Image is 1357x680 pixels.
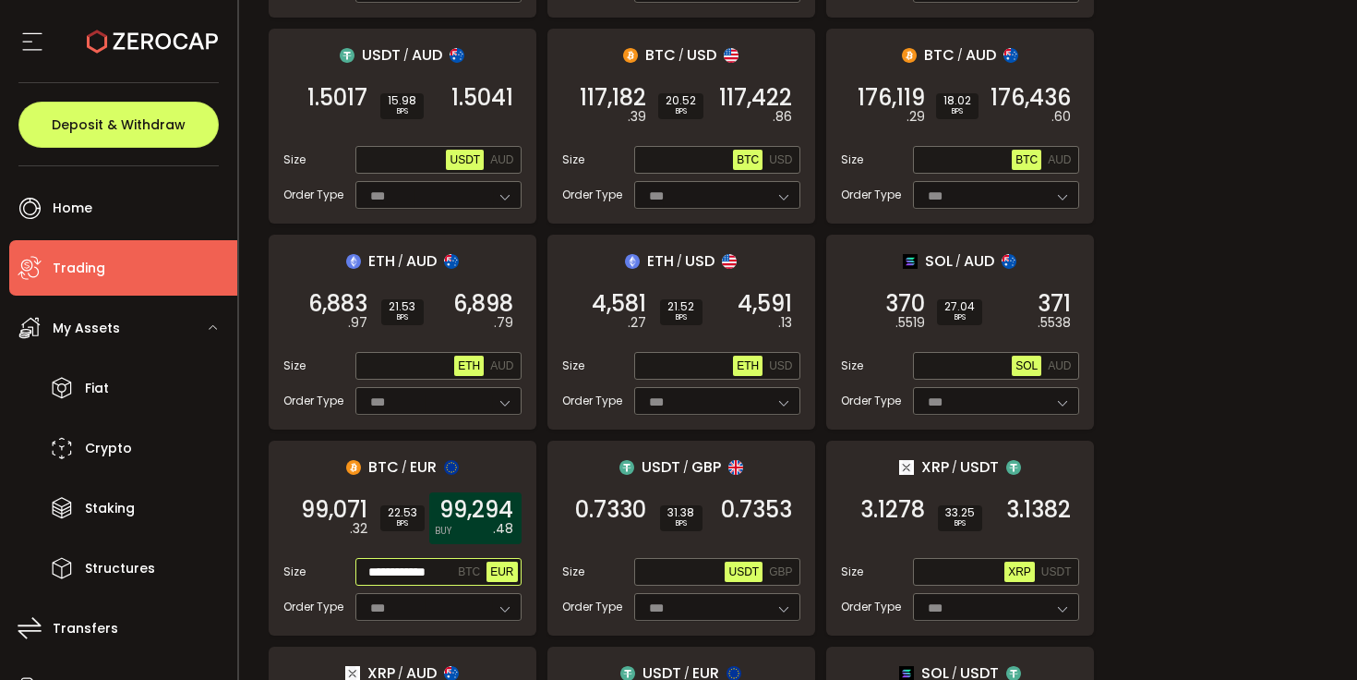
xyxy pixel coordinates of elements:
[719,89,792,107] span: 117,422
[1003,48,1018,63] img: aud_portfolio.svg
[903,254,918,269] img: sol_portfolio.png
[691,455,721,479] span: GBP
[944,312,975,323] i: BPS
[628,107,646,127] em: .39
[458,359,480,372] span: ETH
[667,507,695,518] span: 31.38
[283,599,343,615] span: Order Type
[53,255,105,282] span: Trading
[769,359,792,372] span: USD
[619,460,634,475] img: usdt_portfolio.svg
[1038,313,1071,333] em: .5538
[623,48,638,63] img: btc_portfolio.svg
[1044,150,1075,170] button: AUD
[283,187,343,203] span: Order Type
[677,253,682,270] em: /
[439,501,513,519] span: 99,294
[1015,359,1038,372] span: SOL
[667,301,695,312] span: 21.52
[490,359,513,372] span: AUD
[955,253,961,270] em: /
[925,249,953,273] span: SOL
[388,95,416,106] span: 15.98
[724,48,739,63] img: usd_portfolio.svg
[389,301,416,312] span: 21.53
[562,393,622,409] span: Order Type
[52,118,186,131] span: Deposit & Withdraw
[728,565,759,578] span: USDT
[1038,295,1071,313] span: 371
[85,375,109,402] span: Fiat
[858,89,925,107] span: 176,119
[486,150,517,170] button: AUD
[562,152,584,168] span: Size
[733,356,763,376] button: ETH
[964,249,994,273] span: AUD
[678,47,684,64] em: /
[580,89,646,107] span: 117,182
[944,301,975,312] span: 27.04
[458,565,480,578] span: BTC
[562,564,584,580] span: Size
[346,460,361,475] img: btc_portfolio.svg
[1006,460,1021,475] img: usdt_portfolio.svg
[765,356,796,376] button: USD
[666,106,696,117] i: BPS
[721,501,792,519] span: 0.7353
[945,518,975,529] i: BPS
[765,150,796,170] button: USD
[1137,480,1357,680] iframe: Chat Widget
[1048,359,1071,372] span: AUD
[450,48,464,63] img: aud_portfolio.svg
[991,89,1071,107] span: 176,436
[1012,356,1041,376] button: SOL
[943,95,971,106] span: 18.02
[348,313,367,333] em: .97
[368,455,399,479] span: BTC
[952,459,957,476] em: /
[1002,254,1016,269] img: aud_portfolio.svg
[406,249,437,273] span: AUD
[18,102,219,148] button: Deposit & Withdraw
[769,565,792,578] span: GBP
[841,152,863,168] span: Size
[666,95,696,106] span: 20.52
[283,564,306,580] span: Size
[1008,565,1031,578] span: XRP
[895,313,925,333] em: .5519
[1041,565,1072,578] span: USDT
[490,565,513,578] span: EUR
[841,393,901,409] span: Order Type
[388,518,417,529] i: BPS
[667,312,695,323] i: BPS
[733,150,763,170] button: BTC
[486,562,517,582] button: EUR
[53,195,92,222] span: Home
[628,313,646,333] em: .27
[738,295,792,313] span: 4,591
[907,107,925,127] em: .29
[346,254,361,269] img: eth_portfolio.svg
[486,356,517,376] button: AUD
[1004,562,1035,582] button: XRP
[451,89,513,107] span: 1.5041
[85,495,135,522] span: Staking
[778,313,792,333] em: .13
[728,460,743,475] img: gbp_portfolio.svg
[493,519,513,539] em: .48
[398,253,403,270] em: /
[645,43,676,67] span: BTC
[562,599,622,615] span: Order Type
[53,315,120,342] span: My Assets
[685,249,715,273] span: USD
[841,564,863,580] span: Size
[899,460,914,475] img: xrp_portfolio.png
[454,562,484,582] button: BTC
[921,455,949,479] span: XRP
[444,254,459,269] img: aud_portfolio.svg
[403,47,409,64] em: /
[435,524,451,539] i: BUY
[737,359,759,372] span: ETH
[308,295,367,313] span: 6,883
